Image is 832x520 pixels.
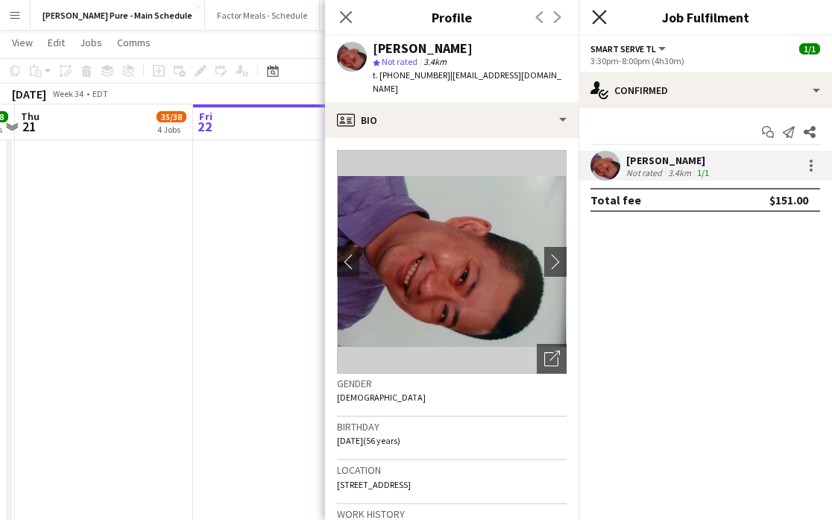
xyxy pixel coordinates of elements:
a: Edit [42,33,71,52]
h3: Job Fulfilment [579,7,832,27]
span: 3.4km [420,56,450,67]
div: Confirmed [579,72,832,108]
div: Not rated [626,167,665,178]
span: Week 34 [49,88,86,99]
div: Open photos pop-in [537,344,567,374]
span: [STREET_ADDRESS] [337,479,411,490]
span: [DEMOGRAPHIC_DATA] [337,392,426,403]
span: Thu [21,110,40,123]
span: 1/1 [799,43,820,54]
h3: Gender [337,377,567,390]
span: Comms [117,36,151,49]
img: Crew avatar or photo [337,150,567,374]
div: 4 Jobs [157,124,186,135]
div: [PERSON_NAME] [626,154,712,167]
div: EDT [92,88,108,99]
span: Not rated [382,56,417,67]
h3: Birthday [337,420,567,433]
span: [DATE] (56 years) [337,435,400,446]
span: Fri [199,110,212,123]
a: Jobs [74,33,108,52]
div: 3.4km [665,167,694,178]
a: View [6,33,39,52]
div: $151.00 [769,192,808,207]
span: 21 [19,118,40,135]
button: Smart Serve TL [590,43,668,54]
a: Comms [111,33,157,52]
span: t. [PHONE_NUMBER] [373,69,450,81]
div: Bio [325,102,579,138]
span: 22 [197,118,212,135]
h3: Profile [325,7,579,27]
span: | [EMAIL_ADDRESS][DOMAIN_NAME] [373,69,561,94]
div: [PERSON_NAME] [373,42,473,55]
button: Factor Meals - Schedule [205,1,320,30]
div: Total fee [590,192,641,207]
span: Edit [48,36,65,49]
span: View [12,36,33,49]
h3: Location [337,463,567,477]
span: Jobs [80,36,102,49]
app-skills-label: 1/1 [697,167,709,178]
div: [DATE] [12,87,46,101]
div: 3:30pm-8:00pm (4h30m) [590,55,820,66]
span: 35/38 [157,111,186,122]
button: [PERSON_NAME] Pure - Main Schedule [31,1,205,30]
span: Smart Serve TL [590,43,656,54]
